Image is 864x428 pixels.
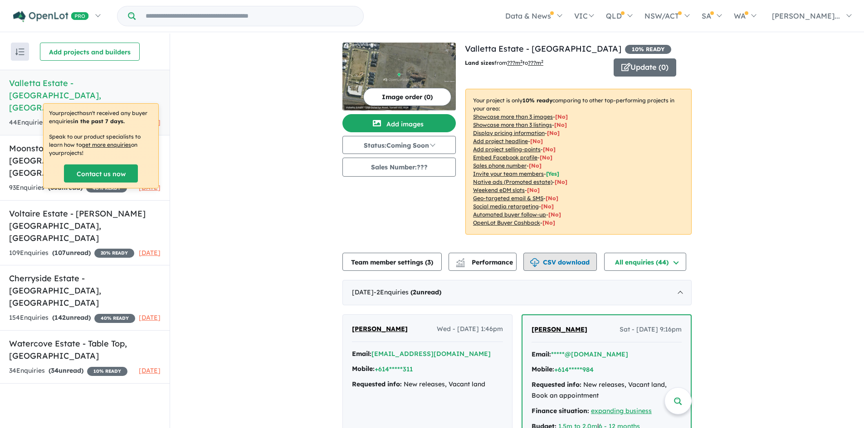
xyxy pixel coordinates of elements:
[410,288,441,296] strong: ( unread)
[554,121,567,128] span: [ No ]
[542,219,555,226] span: [No]
[522,97,552,104] b: 10 % ready
[473,113,553,120] u: Showcase more than 3 images
[413,288,416,296] span: 2
[94,314,135,323] span: 40 % READY
[591,407,652,415] a: expanding business
[342,280,692,305] div: [DATE]
[465,43,621,54] a: Valletta Estate - [GEOGRAPHIC_DATA]
[522,59,543,66] span: to
[352,380,402,388] strong: Requested info:
[548,211,561,218] span: [No]
[473,121,552,128] u: Showcase more than 3 listings
[473,146,541,153] u: Add project selling-points
[530,138,543,144] span: [ No ]
[532,325,587,333] span: [PERSON_NAME]
[625,45,671,54] span: 10 % READY
[9,142,161,179] h5: Moonstone Estate - [GEOGRAPHIC_DATA] , [GEOGRAPHIC_DATA]
[9,183,127,193] div: 93 Enquir ies
[523,253,597,271] button: CSV download
[139,183,161,192] span: [DATE]
[473,219,540,226] u: OpenLot Buyer Cashback
[49,133,153,157] p: Speak to our product specialists to learn how to on your projects !
[13,11,89,22] img: Openlot PRO Logo White
[49,366,83,375] strong: ( unread)
[342,253,442,271] button: Team member settings (3)
[456,258,464,263] img: line-chart.svg
[139,249,161,257] span: [DATE]
[94,249,134,258] span: 20 % READY
[614,58,676,77] button: Update (0)
[528,59,543,66] u: ???m
[15,48,24,55] img: sort.svg
[507,59,522,66] u: ??? m
[541,203,554,210] span: [No]
[555,178,567,185] span: [No]
[51,366,59,375] span: 34
[465,58,607,67] p: from
[342,136,456,154] button: Status:Coming Soon
[352,350,371,358] strong: Email:
[473,130,545,136] u: Display pricing information
[48,183,83,192] strong: ( unread)
[371,349,491,359] button: [EMAIL_ADDRESS][DOMAIN_NAME]
[520,59,522,64] sup: 2
[546,195,558,202] span: [No]
[529,162,542,169] span: [ No ]
[532,380,581,389] strong: Requested info:
[50,183,58,192] span: 86
[772,11,840,20] span: [PERSON_NAME]...
[9,272,161,309] h5: Cherryside Estate - [GEOGRAPHIC_DATA] , [GEOGRAPHIC_DATA]
[555,113,568,120] span: [ No ]
[52,249,91,257] strong: ( unread)
[473,170,544,177] u: Invite your team members
[473,178,552,185] u: Native ads (Promoted estate)
[449,253,517,271] button: Performance
[473,211,546,218] u: Automated buyer follow-up
[374,288,441,296] span: - 2 Enquir ies
[137,6,361,26] input: Try estate name, suburb, builder or developer
[437,324,503,335] span: Wed - [DATE] 1:46pm
[87,367,127,376] span: 10 % READY
[530,258,539,267] img: download icon
[427,258,431,266] span: 3
[465,59,494,66] b: Land sizes
[64,164,138,183] a: Contact us now
[9,117,128,128] div: 44 Enquir ies
[604,253,686,271] button: All enquiries (44)
[352,324,408,335] a: [PERSON_NAME]
[49,109,153,125] p: Your project hasn't received any buyer enquiries
[473,187,525,193] u: Weekend eDM slots
[532,350,551,358] strong: Email:
[54,313,66,322] span: 142
[532,365,554,373] strong: Mobile:
[9,365,127,376] div: 34 Enquir ies
[9,77,161,114] h5: Valletta Estate - [GEOGRAPHIC_DATA] , [GEOGRAPHIC_DATA]
[456,261,465,267] img: bar-chart.svg
[82,141,131,148] u: get more enquiries
[473,138,528,144] u: Add project headline
[40,43,140,61] button: Add projects and builders
[532,324,587,335] a: [PERSON_NAME]
[532,380,682,401] div: New releases, Vacant land, Book an appointment
[543,146,556,153] span: [ No ]
[473,162,527,169] u: Sales phone number
[342,114,456,132] button: Add images
[139,313,161,322] span: [DATE]
[363,88,451,106] button: Image order (0)
[540,154,552,161] span: [ No ]
[73,118,125,125] b: in the past 7 days.
[342,158,456,177] button: Sales Number:???
[9,313,135,323] div: 154 Enquir ies
[465,89,692,235] p: Your project is only comparing to other top-performing projects in your area: - - - - - - - - - -...
[9,248,134,259] div: 109 Enquir ies
[342,43,456,111] img: Valletta Estate - Tarneit
[457,258,513,266] span: Performance
[352,365,375,373] strong: Mobile:
[352,325,408,333] span: [PERSON_NAME]
[9,207,161,244] h5: Voltaire Estate - [PERSON_NAME][GEOGRAPHIC_DATA] , [GEOGRAPHIC_DATA]
[541,59,543,64] sup: 2
[54,249,66,257] span: 107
